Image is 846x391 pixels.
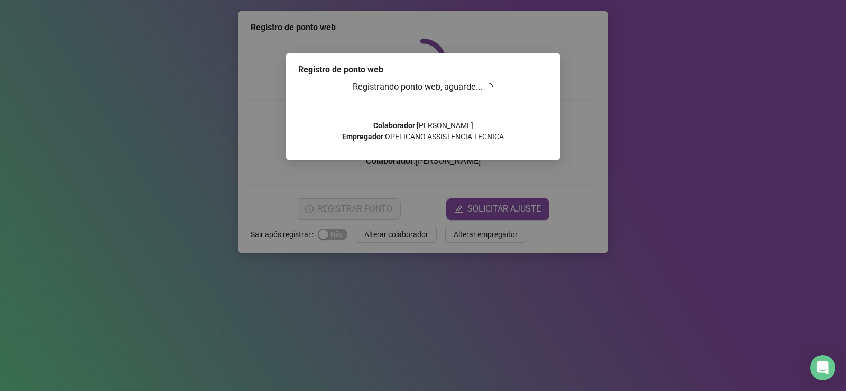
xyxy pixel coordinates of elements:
[484,82,493,92] span: loading
[810,355,835,380] div: Open Intercom Messenger
[298,80,548,94] h3: Registrando ponto web, aguarde...
[298,120,548,142] p: : [PERSON_NAME] : OPELICANO ASSISTENCIA TECNICA
[373,121,415,130] strong: Colaborador
[342,132,383,141] strong: Empregador
[298,63,548,76] div: Registro de ponto web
